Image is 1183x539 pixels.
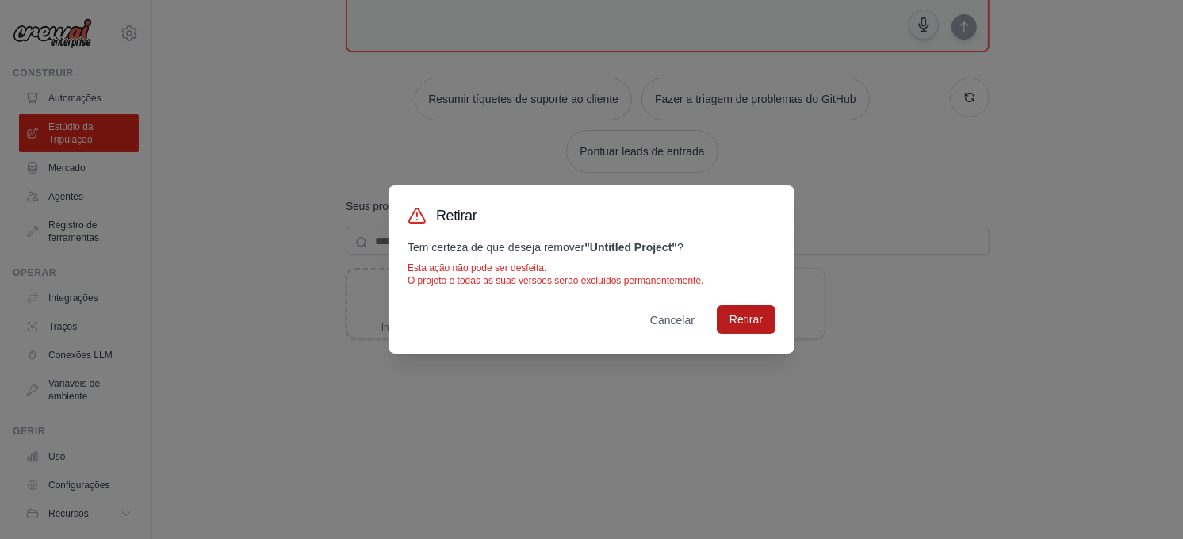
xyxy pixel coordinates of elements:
[408,274,775,287] p: O projeto e todas as suas versões serão excluídos permanentemente.
[408,262,775,274] p: Esta ação não pode ser desfeita.
[584,241,677,254] strong: "Untitled Project"
[408,239,775,255] p: Tem certeza de que deseja remover ?
[637,306,707,334] button: Cancelar
[436,205,477,227] h3: Retirar
[717,305,775,334] button: Retirar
